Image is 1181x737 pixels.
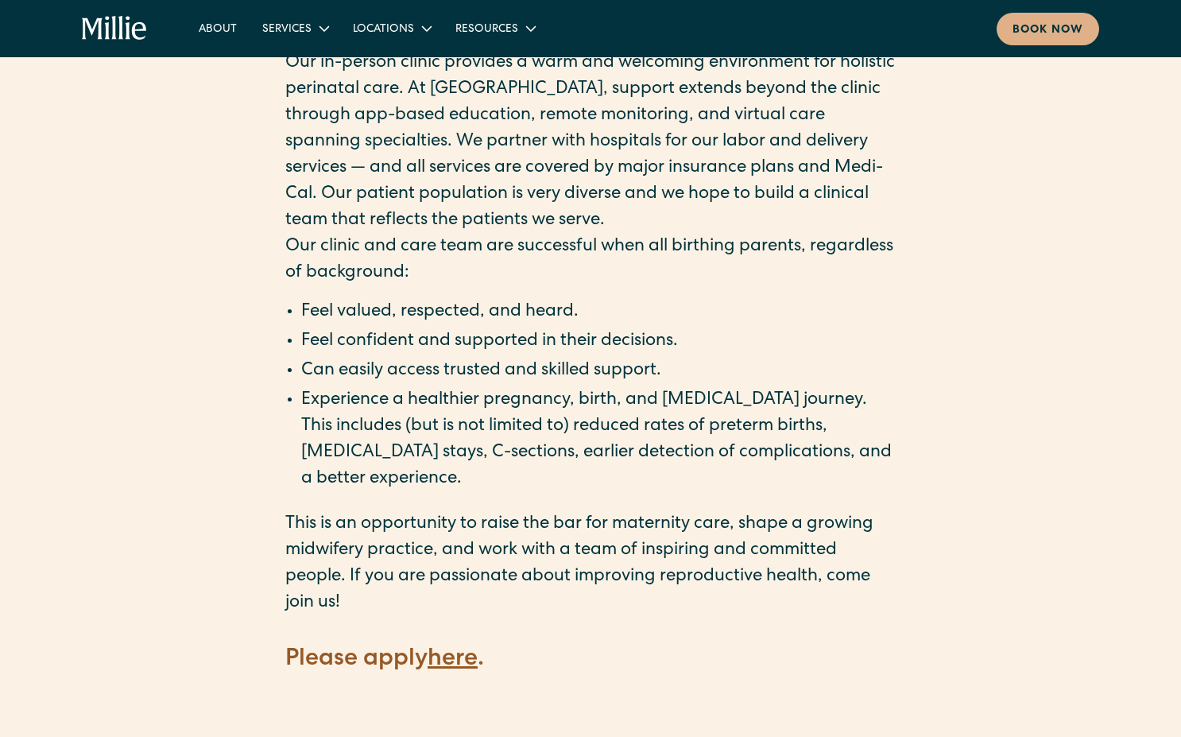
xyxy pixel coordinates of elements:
[186,15,250,41] a: About
[353,21,414,38] div: Locations
[82,16,148,41] a: home
[301,388,896,493] li: Experience a healthier pregnancy, birth, and [MEDICAL_DATA] journey. This includes (but is not li...
[285,235,896,287] p: Our clinic and care team are successful when all birthing parents, regardless of background:
[285,677,896,703] p: ‍
[340,15,443,41] div: Locations
[1013,22,1083,39] div: Book now
[428,648,478,672] a: here
[301,300,896,326] li: Feel valued, respected, and heard.
[301,359,896,385] li: Can easily access trusted and skilled support.
[455,21,518,38] div: Resources
[443,15,547,41] div: Resources
[262,21,312,38] div: Services
[285,51,896,235] p: Our in-person clinic provides a warm and welcoming environment for holistic perinatal care. At [G...
[285,648,428,672] strong: Please apply
[301,329,896,355] li: Feel confident and supported in their decisions.
[285,512,896,617] p: This is an opportunity to raise the bar for maternity care, shape a growing midwifery practice, a...
[285,617,896,643] p: ‍
[478,648,484,672] strong: .
[997,13,1099,45] a: Book now
[250,15,340,41] div: Services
